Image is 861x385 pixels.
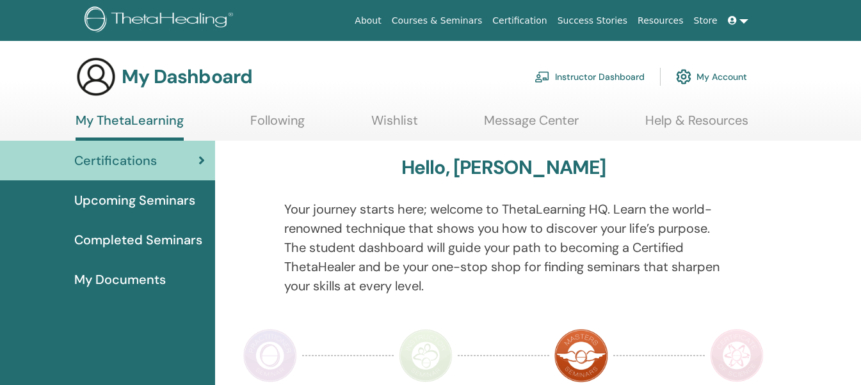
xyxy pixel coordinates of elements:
img: Master [554,329,608,382]
span: My Documents [74,270,166,289]
img: Certificate of Science [710,329,764,382]
a: My Account [676,63,747,91]
img: generic-user-icon.jpg [76,56,117,97]
p: Your journey starts here; welcome to ThetaLearning HQ. Learn the world-renowned technique that sh... [284,200,723,295]
span: Upcoming Seminars [74,191,195,210]
span: Completed Seminars [74,230,202,249]
a: Store [689,9,723,33]
img: cog.svg [676,66,691,88]
img: logo.png [84,6,237,35]
a: Instructor Dashboard [535,63,645,91]
a: Wishlist [371,113,418,137]
h3: Hello, [PERSON_NAME] [401,156,606,179]
img: chalkboard-teacher.svg [535,71,550,82]
a: Message Center [484,113,579,137]
a: Courses & Seminars [387,9,488,33]
a: Help & Resources [645,113,748,137]
img: Instructor [399,329,453,382]
a: Success Stories [552,9,632,33]
a: Certification [487,9,552,33]
a: My ThetaLearning [76,113,184,141]
a: Resources [632,9,689,33]
h3: My Dashboard [122,65,252,88]
img: Practitioner [243,329,297,382]
span: Certifications [74,151,157,170]
a: About [350,9,386,33]
a: Following [250,113,305,137]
